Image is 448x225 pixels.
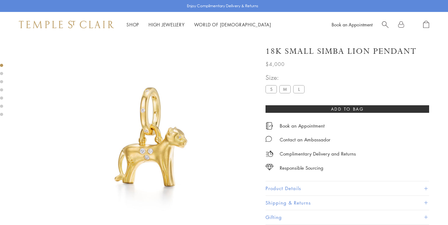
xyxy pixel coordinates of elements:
[382,21,389,29] a: Search
[280,136,330,144] div: Contact an Ambassador
[266,164,273,170] img: icon_sourcing.svg
[266,60,285,68] span: $4,000
[331,106,364,112] span: Add to bag
[266,72,307,83] span: Size:
[266,181,429,195] button: Product Details
[280,150,356,158] p: Complimentary Delivery and Returns
[187,3,258,9] p: Enjoy Complimentary Delivery & Returns
[266,85,277,93] label: S
[266,210,429,224] button: Gifting
[126,21,139,28] a: ShopShop
[332,21,372,28] a: Book an Appointment
[19,21,114,28] img: Temple St. Clair
[423,21,429,29] a: Open Shopping Bag
[126,21,271,29] nav: Main navigation
[280,122,325,129] a: Book an Appointment
[266,196,429,210] button: Shipping & Returns
[148,21,185,28] a: High JewelleryHigh Jewellery
[266,105,429,113] button: Add to bag
[194,21,271,28] a: World of [DEMOGRAPHIC_DATA]World of [DEMOGRAPHIC_DATA]
[293,85,305,93] label: L
[280,164,323,172] div: Responsible Sourcing
[279,85,291,93] label: M
[266,136,272,142] img: MessageIcon-01_2.svg
[266,46,417,57] h1: 18K Small Simba Lion Pendant
[266,122,273,129] img: icon_appointment.svg
[266,150,273,158] img: icon_delivery.svg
